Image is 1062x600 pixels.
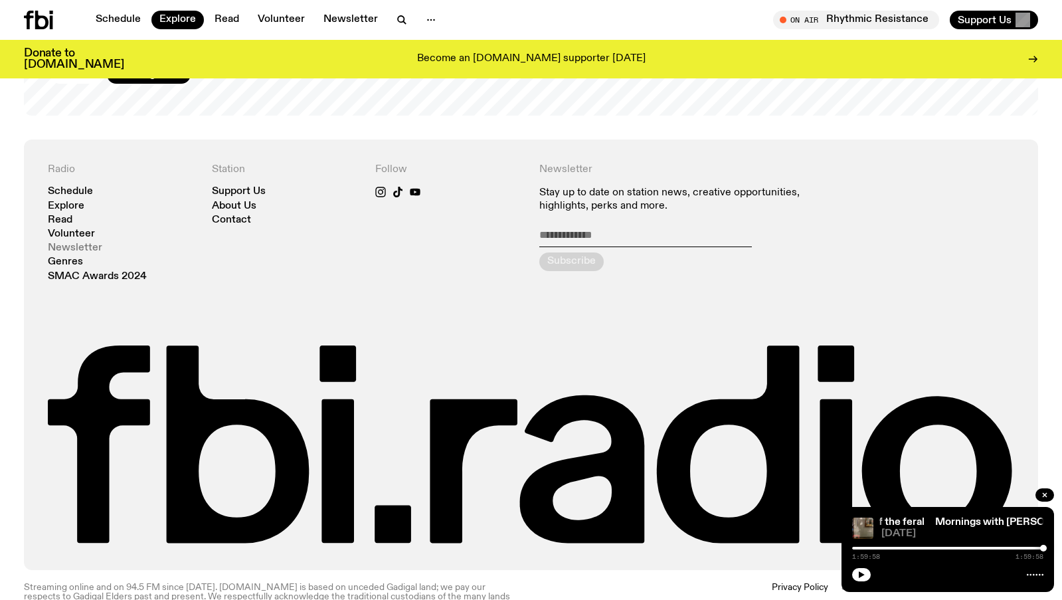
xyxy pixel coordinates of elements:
[881,529,1043,539] span: [DATE]
[417,53,646,65] p: Become an [DOMAIN_NAME] supporter [DATE]
[958,14,1012,26] span: Support Us
[212,187,266,197] a: Support Us
[852,518,873,539] img: A selfie of Jim taken in the reflection of the window of the fbi radio studio.
[207,11,247,29] a: Read
[48,201,84,211] a: Explore
[48,229,95,239] a: Volunteer
[212,201,256,211] a: About Us
[212,215,251,225] a: Contact
[48,272,147,282] a: SMAC Awards 2024
[24,48,124,70] h3: Donate to [DOMAIN_NAME]
[773,11,939,29] button: On AirRhythmic Resistance
[539,252,604,271] button: Subscribe
[48,215,72,225] a: Read
[250,11,313,29] a: Volunteer
[48,257,83,267] a: Genres
[212,163,360,176] h4: Station
[375,163,523,176] h4: Follow
[539,187,851,212] p: Stay up to date on station news, creative opportunities, highlights, perks and more.
[48,243,102,253] a: Newsletter
[88,11,149,29] a: Schedule
[950,11,1038,29] button: Support Us
[48,187,93,197] a: Schedule
[151,11,204,29] a: Explore
[852,553,880,560] span: 1:59:58
[315,11,386,29] a: Newsletter
[1016,553,1043,560] span: 1:59:58
[48,163,196,176] h4: Radio
[655,517,925,528] a: Mornings with [PERSON_NAME] / the return of the feral
[539,163,851,176] h4: Newsletter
